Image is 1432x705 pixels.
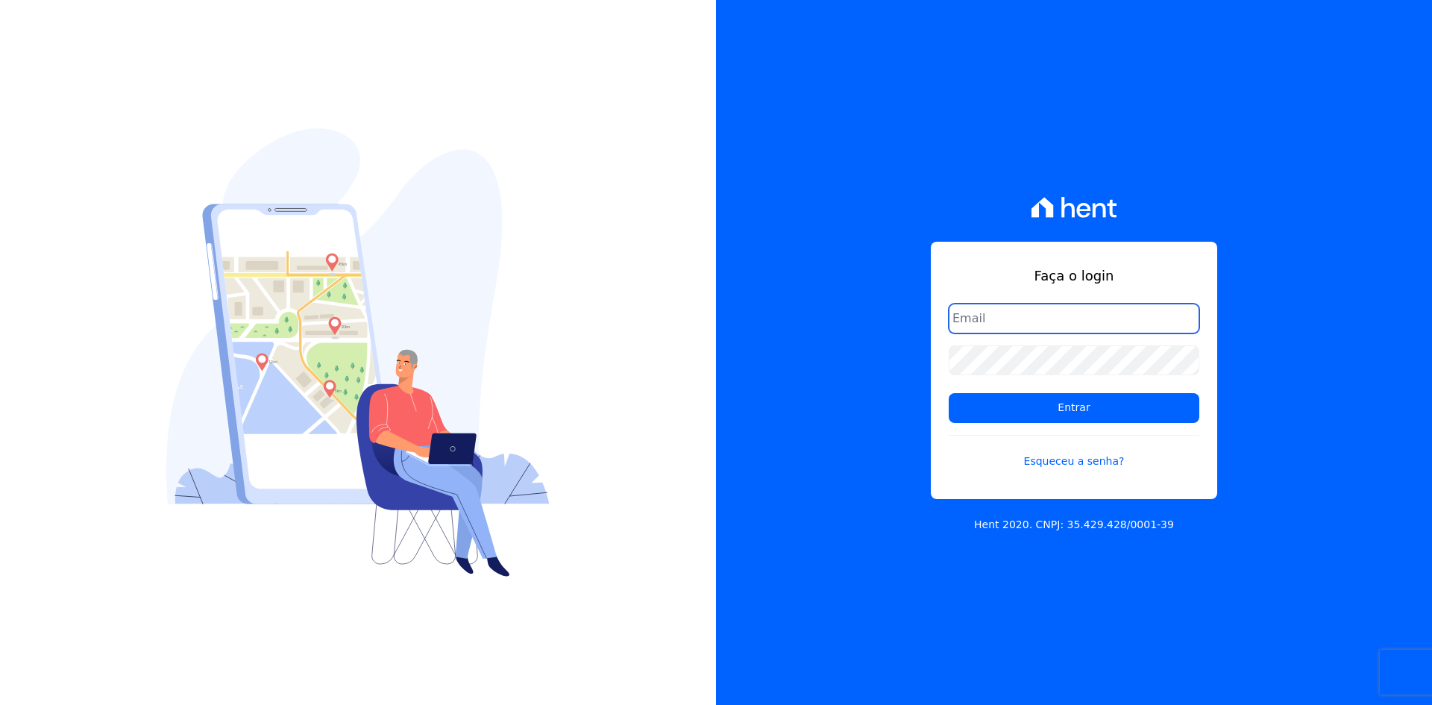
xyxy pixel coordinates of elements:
[974,517,1174,533] p: Hent 2020. CNPJ: 35.429.428/0001-39
[949,393,1199,423] input: Entrar
[949,435,1199,469] a: Esqueceu a senha?
[949,304,1199,333] input: Email
[166,128,550,577] img: Login
[949,266,1199,286] h1: Faça o login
